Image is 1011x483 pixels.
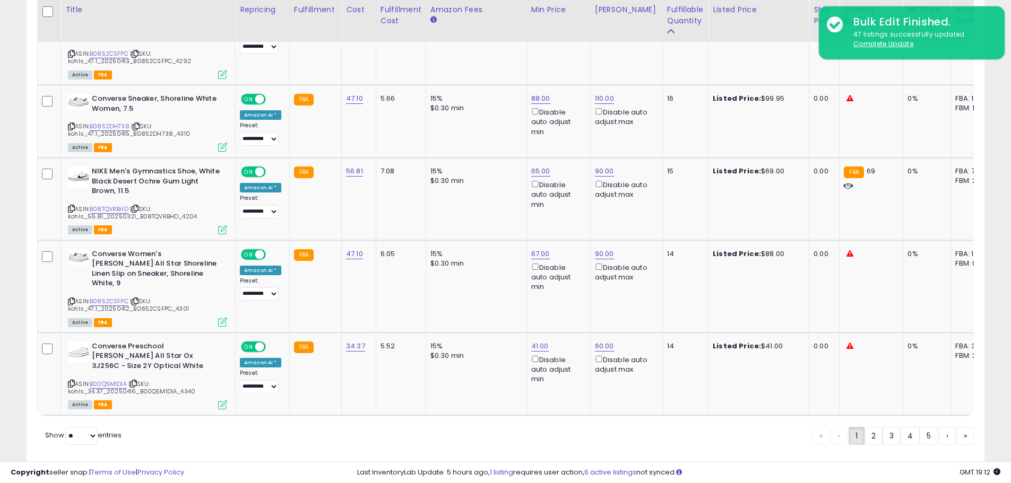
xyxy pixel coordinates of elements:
[68,71,92,80] span: All listings currently available for purchase on Amazon
[844,166,863,178] small: FBA
[90,205,128,214] a: B08TQVRBHD
[381,341,418,351] div: 5.52
[94,318,112,327] span: FBA
[94,400,112,409] span: FBA
[430,103,519,113] div: $0.30 min
[294,249,314,261] small: FBA
[531,166,550,177] a: 65.00
[955,4,994,27] div: Num of Comp.
[94,143,112,152] span: FBA
[814,94,831,103] div: 0.00
[264,95,281,104] span: OFF
[595,341,614,352] a: 60.00
[240,110,281,120] div: Amazon AI *
[240,370,281,393] div: Preset:
[713,341,761,351] b: Listed Price:
[68,318,92,327] span: All listings currently available for purchase on Amazon
[867,166,875,176] span: 69
[346,4,371,15] div: Cost
[68,2,227,78] div: ASIN:
[531,106,582,137] div: Disable auto adjust min
[430,351,519,361] div: $0.30 min
[908,94,943,103] div: 0%
[68,249,89,265] img: 31m5gQgFhvL._SL40_.jpg
[240,122,281,146] div: Preset:
[430,166,519,176] div: 15%
[955,341,990,351] div: FBA: 3
[955,259,990,268] div: FBM: 0
[430,341,519,351] div: 15%
[68,297,189,313] span: | SKU: kohls_47.1_20250412_B0852CSFPC_4301
[883,427,901,445] a: 3
[92,166,221,199] b: NIKE Men's Gymnastics Shoe, White Black Desert Ochre Gum Light Brown, 11.5
[240,358,281,367] div: Amazon AI *
[531,341,549,352] a: 41.00
[430,259,519,268] div: $0.30 min
[531,261,582,292] div: Disable auto adjust min
[94,225,112,234] span: FBA
[94,71,112,80] span: FBA
[595,166,614,177] a: 90.00
[294,4,337,15] div: Fulfillment
[240,195,281,218] div: Preset:
[595,249,614,259] a: 90.00
[242,168,255,177] span: ON
[955,176,990,186] div: FBM: 2
[908,341,943,351] div: 0%
[955,166,990,176] div: FBA: 7
[242,250,255,259] span: ON
[430,94,519,103] div: 15%
[713,166,801,176] div: $69.00
[381,249,418,259] div: 6.05
[264,168,281,177] span: OFF
[667,249,700,259] div: 14
[946,431,948,441] span: ›
[814,249,831,259] div: 0.00
[68,341,227,408] div: ASIN:
[667,4,704,27] div: Fulfillable Quantity
[68,166,227,233] div: ASIN:
[381,4,421,27] div: Fulfillment Cost
[814,166,831,176] div: 0.00
[595,4,658,15] div: [PERSON_NAME]
[531,354,582,384] div: Disable auto adjust min
[137,467,184,477] a: Privacy Policy
[955,94,990,103] div: FBA: 1
[68,166,89,188] img: 31aFWuL38NL._SL40_.jpg
[531,4,586,15] div: Min Price
[955,249,990,259] div: FBA: 1
[90,380,127,389] a: B00Q5M1DIA
[264,250,281,259] span: OFF
[68,380,195,396] span: | SKU: kohls_34.37_20250416_B00Q5M1DIA_4340
[430,249,519,259] div: 15%
[531,179,582,209] div: Disable auto adjust min
[68,94,227,151] div: ASIN:
[240,4,285,15] div: Repricing
[667,94,700,103] div: 16
[346,93,363,104] a: 47.10
[849,427,865,445] a: 1
[68,94,89,110] img: 31m5gQgFhvL._SL40_.jpg
[91,467,136,477] a: Terms of Use
[844,4,898,27] div: Current Buybox Price
[430,15,437,25] small: Amazon Fees.
[713,341,801,351] div: $41.00
[531,249,550,259] a: 67.00
[90,297,128,306] a: B0852CSFPC
[381,94,418,103] div: 5.66
[908,166,943,176] div: 0%
[294,94,314,106] small: FBA
[240,277,281,301] div: Preset:
[68,341,89,363] img: 31Gn8tcLtFL._SL40_.jpg
[865,427,883,445] a: 2
[713,249,761,259] b: Listed Price:
[814,4,835,27] div: Ship Price
[294,341,314,353] small: FBA
[845,30,997,49] div: 47 listings successfully updated.
[92,249,221,291] b: Converse Women's [PERSON_NAME] All Star Shoreline Linen Slip on Sneaker, Shoreline White, 9
[92,341,221,374] b: Converse Preschool [PERSON_NAME] All Star Ox 3J256C - Size 2Y Optical White
[964,431,967,441] span: »
[713,94,801,103] div: $99.95
[584,467,636,477] a: 6 active listings
[430,176,519,186] div: $0.30 min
